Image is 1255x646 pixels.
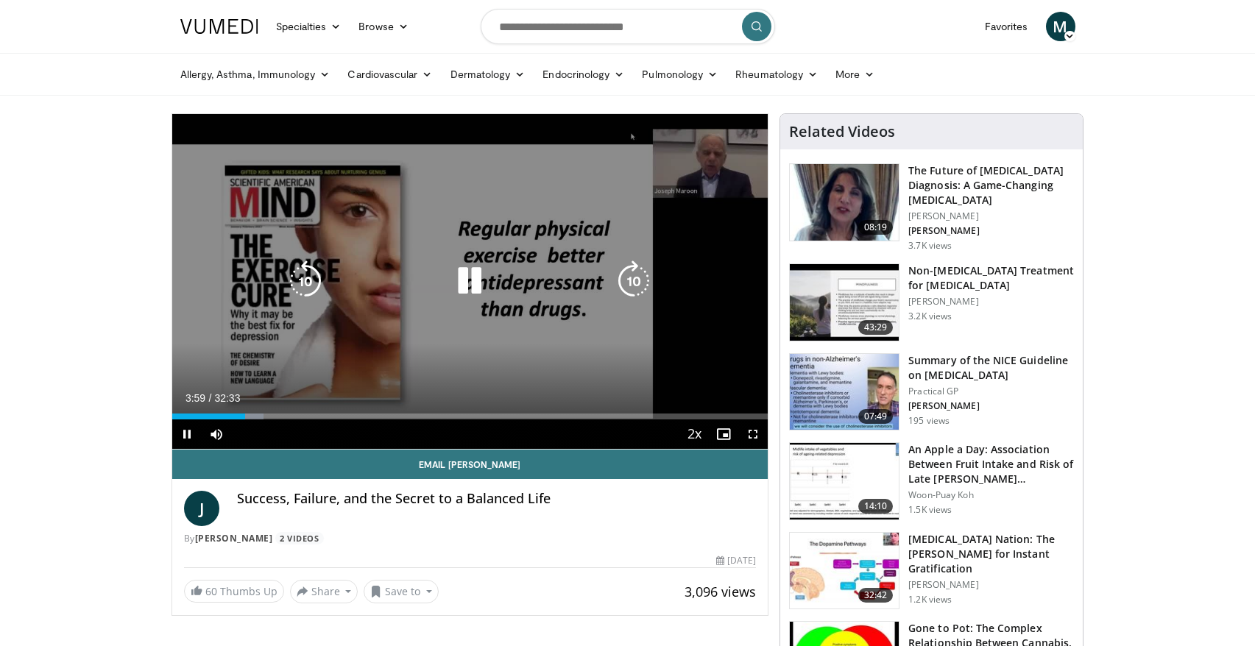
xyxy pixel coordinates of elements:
[275,532,324,544] a: 2 Videos
[790,533,899,609] img: 8c144ef5-ad01-46b8-bbf2-304ffe1f6934.150x105_q85_crop-smart_upscale.jpg
[858,499,894,514] span: 14:10
[908,579,1074,591] p: [PERSON_NAME]
[172,419,202,449] button: Pause
[789,442,1074,520] a: 14:10 An Apple a Day: Association Between Fruit Intake and Risk of Late [PERSON_NAME]… Woon-Puay ...
[214,392,240,404] span: 32:33
[789,353,1074,431] a: 07:49 Summary of the NICE Guideline on [MEDICAL_DATA] Practical GP [PERSON_NAME] 195 views
[534,60,633,89] a: Endocrinology
[180,19,258,34] img: VuMedi Logo
[908,489,1074,501] p: Woon-Puay Koh
[908,532,1074,576] h3: [MEDICAL_DATA] Nation: The [PERSON_NAME] for Instant Gratification
[858,220,894,235] span: 08:19
[790,443,899,519] img: 0fb96a29-ee07-42a6-afe7-0422f9702c53.150x105_q85_crop-smart_upscale.jpg
[709,419,738,449] button: Enable picture-in-picture mode
[858,409,894,424] span: 07:49
[908,353,1074,383] h3: Summary of the NICE Guideline on [MEDICAL_DATA]
[908,296,1074,308] p: [PERSON_NAME]
[908,386,1074,397] p: Practical GP
[481,9,775,44] input: Search topics, interventions
[908,163,1074,207] h3: The Future of [MEDICAL_DATA] Diagnosis: A Game-Changing [MEDICAL_DATA]
[908,263,1074,293] h3: Non-[MEDICAL_DATA] Treatment for [MEDICAL_DATA]
[185,392,205,404] span: 3:59
[237,491,757,507] h4: Success, Failure, and the Secret to a Balanced Life
[858,588,894,603] span: 32:42
[908,225,1074,237] p: [PERSON_NAME]
[184,580,284,603] a: 60 Thumbs Up
[205,584,217,598] span: 60
[727,60,827,89] a: Rheumatology
[789,532,1074,610] a: 32:42 [MEDICAL_DATA] Nation: The [PERSON_NAME] for Instant Gratification [PERSON_NAME] 1.2K views
[789,263,1074,341] a: 43:29 Non-[MEDICAL_DATA] Treatment for [MEDICAL_DATA] [PERSON_NAME] 3.2K views
[364,580,439,603] button: Save to
[790,354,899,430] img: 8e949c61-8397-4eef-823a-95680e5d1ed1.150x105_q85_crop-smart_upscale.jpg
[172,60,339,89] a: Allergy, Asthma, Immunology
[908,594,952,606] p: 1.2K views
[858,320,894,335] span: 43:29
[789,123,895,141] h4: Related Videos
[350,12,417,41] a: Browse
[908,240,952,252] p: 3.7K views
[976,12,1037,41] a: Favorites
[790,264,899,341] img: eb9441ca-a77b-433d-ba99-36af7bbe84ad.150x105_q85_crop-smart_upscale.jpg
[172,450,768,479] a: Email [PERSON_NAME]
[908,310,952,322] p: 3.2K views
[908,400,1074,412] p: [PERSON_NAME]
[184,532,757,545] div: By
[685,583,756,600] span: 3,096 views
[339,60,441,89] a: Cardiovascular
[172,114,768,450] video-js: Video Player
[442,60,534,89] a: Dermatology
[172,413,768,419] div: Progress Bar
[908,210,1074,222] p: [PERSON_NAME]
[738,419,768,449] button: Fullscreen
[716,554,756,567] div: [DATE]
[1046,12,1075,41] a: M
[267,12,350,41] a: Specialties
[290,580,358,603] button: Share
[908,504,952,516] p: 1.5K views
[195,532,273,544] a: [PERSON_NAME]
[908,415,950,427] p: 195 views
[633,60,727,89] a: Pulmonology
[908,442,1074,486] h3: An Apple a Day: Association Between Fruit Intake and Risk of Late [PERSON_NAME]…
[790,164,899,241] img: 5773f076-af47-4b25-9313-17a31d41bb95.150x105_q85_crop-smart_upscale.jpg
[827,60,883,89] a: More
[184,491,219,526] a: J
[209,392,212,404] span: /
[202,419,231,449] button: Mute
[679,419,709,449] button: Playback Rate
[789,163,1074,252] a: 08:19 The Future of [MEDICAL_DATA] Diagnosis: A Game-Changing [MEDICAL_DATA] [PERSON_NAME] [PERSO...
